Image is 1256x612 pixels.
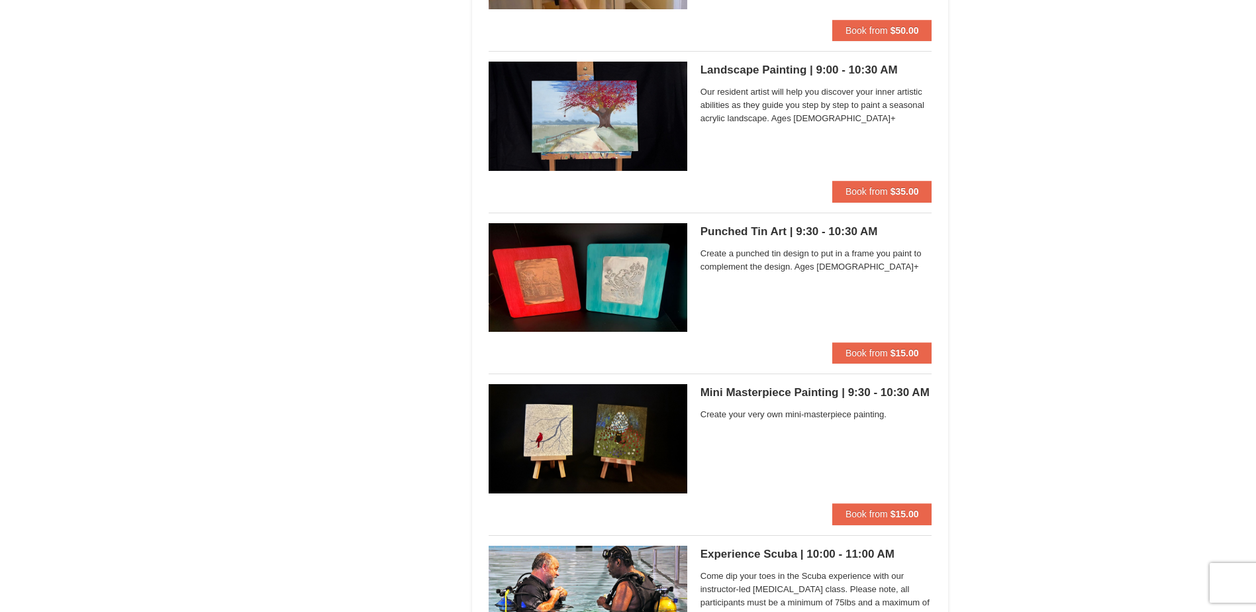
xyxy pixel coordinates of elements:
[700,247,932,274] span: Create a punched tin design to put in a frame you paint to complement the design. Ages [DEMOGRAPH...
[832,181,932,202] button: Book from $35.00
[832,503,932,525] button: Book from $15.00
[891,186,919,197] strong: $35.00
[845,509,888,519] span: Book from
[700,408,932,421] span: Create your very own mini-masterpiece painting.
[489,223,687,332] img: 6619869-1344-4413fa26.jpg
[700,225,932,238] h5: Punched Tin Art | 9:30 - 10:30 AM
[832,20,932,41] button: Book from $50.00
[700,386,932,399] h5: Mini Masterpiece Painting | 9:30 - 10:30 AM
[700,85,932,125] span: Our resident artist will help you discover your inner artistic abilities as they guide you step b...
[845,25,888,36] span: Book from
[700,64,932,77] h5: Landscape Painting | 9:00 - 10:30 AM
[845,186,888,197] span: Book from
[489,384,687,493] img: 6619869-1673-4316818c.jpg
[891,25,919,36] strong: $50.00
[832,342,932,364] button: Book from $15.00
[845,348,888,358] span: Book from
[700,548,932,561] h5: Experience Scuba | 10:00 - 11:00 AM
[891,348,919,358] strong: $15.00
[891,509,919,519] strong: $15.00
[489,62,687,170] img: 6619869-1737-58392b11.jpg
